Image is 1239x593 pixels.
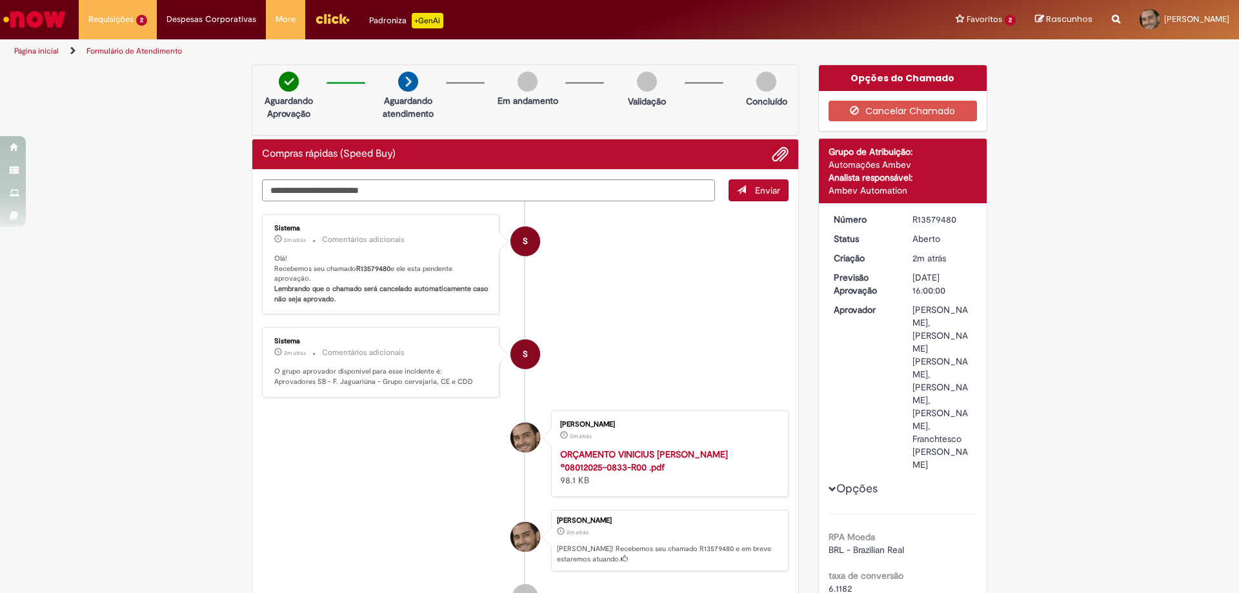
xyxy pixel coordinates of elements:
[756,72,776,92] img: img-circle-grey.png
[912,252,972,265] div: 30/09/2025 06:54:12
[570,432,592,440] time: 30/09/2025 06:54:07
[824,271,903,297] dt: Previsão Aprovação
[262,148,396,160] h2: Compras rápidas (Speed Buy) Histórico de tíquete
[729,179,789,201] button: Enviar
[377,94,439,120] p: Aguardando atendimento
[557,544,781,564] p: [PERSON_NAME]! Recebemos seu chamado R13579480 e em breve estaremos atuando.
[772,146,789,163] button: Adicionar anexos
[510,226,540,256] div: System
[257,94,320,120] p: Aguardando Aprovação
[136,15,147,26] span: 2
[369,13,443,28] div: Padroniza
[262,510,789,572] li: Rubens Geraldo Neto
[1,6,68,32] img: ServiceNow
[274,367,489,387] p: O grupo aprovador disponível para esse incidente é: Aprovadores SB - F. Jaguariúna - Grupo cervej...
[829,171,978,184] div: Analista responsável:
[557,517,781,525] div: [PERSON_NAME]
[829,184,978,197] div: Ambev Automation
[523,226,528,257] span: S
[510,423,540,452] div: Rubens Geraldo Neto
[829,101,978,121] button: Cancelar Chamado
[829,145,978,158] div: Grupo de Atribuição:
[88,13,134,26] span: Requisições
[912,271,972,297] div: [DATE] 16:00:00
[284,349,306,357] time: 30/09/2025 06:54:23
[628,95,666,108] p: Validação
[829,531,875,543] b: RPA Moeda
[824,232,903,245] dt: Status
[1164,14,1229,25] span: [PERSON_NAME]
[1046,13,1093,25] span: Rascunhos
[567,528,589,536] span: 2m atrás
[570,432,592,440] span: 2m atrás
[829,158,978,171] div: Automações Ambev
[274,284,490,304] b: Lembrando que o chamado será cancelado automaticamente caso não seja aprovado.
[967,13,1002,26] span: Favoritos
[912,252,946,264] span: 2m atrás
[86,46,182,56] a: Formulário de Atendimento
[912,232,972,245] div: Aberto
[560,421,775,428] div: [PERSON_NAME]
[279,72,299,92] img: check-circle-green.png
[518,72,538,92] img: img-circle-grey.png
[166,13,256,26] span: Despesas Corporativas
[322,347,405,358] small: Comentários adicionais
[356,264,390,274] b: R13579480
[274,337,489,345] div: Sistema
[10,39,816,63] ul: Trilhas de página
[276,13,296,26] span: More
[498,94,558,107] p: Em andamento
[567,528,589,536] time: 30/09/2025 06:54:12
[824,303,903,316] dt: Aprovador
[912,213,972,226] div: R13579480
[560,448,775,487] div: 98.1 KB
[262,179,715,201] textarea: Digite sua mensagem aqui...
[746,95,787,108] p: Concluído
[322,234,405,245] small: Comentários adicionais
[824,252,903,265] dt: Criação
[284,236,306,244] span: 2m atrás
[912,303,972,471] div: [PERSON_NAME], [PERSON_NAME] [PERSON_NAME], [PERSON_NAME], [PERSON_NAME], Franchtesco [PERSON_NAME]
[637,72,657,92] img: img-circle-grey.png
[398,72,418,92] img: arrow-next.png
[912,252,946,264] time: 30/09/2025 06:54:12
[510,522,540,552] div: Rubens Geraldo Neto
[274,254,489,305] p: Olá! Recebemos seu chamado e ele esta pendente aprovação.
[755,185,780,196] span: Enviar
[829,544,904,556] span: BRL - Brazilian Real
[284,349,306,357] span: 2m atrás
[819,65,987,91] div: Opções do Chamado
[284,236,306,244] time: 30/09/2025 06:54:24
[274,225,489,232] div: Sistema
[824,213,903,226] dt: Número
[510,339,540,369] div: System
[1035,14,1093,26] a: Rascunhos
[412,13,443,28] p: +GenAi
[523,339,528,370] span: S
[560,448,728,473] a: ORÇAMENTO VINICIUS [PERSON_NAME] º08012025-0833-R00 .pdf
[1005,15,1016,26] span: 2
[14,46,59,56] a: Página inicial
[829,570,903,581] b: taxa de conversão
[315,9,350,28] img: click_logo_yellow_360x200.png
